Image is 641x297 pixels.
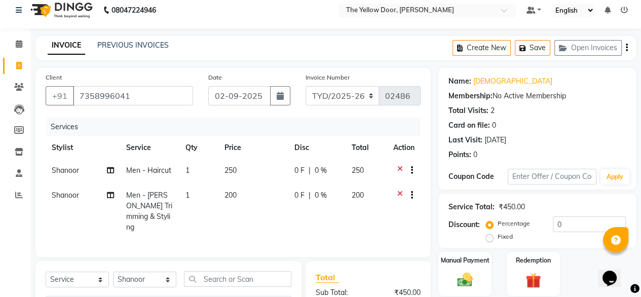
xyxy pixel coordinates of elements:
span: Total [316,272,339,283]
div: Name: [448,76,471,87]
th: Action [387,136,421,159]
label: Manual Payment [441,256,489,265]
span: | [309,190,311,201]
div: 0 [473,150,477,160]
span: Shanoor [52,191,79,200]
button: Open Invoices [554,40,622,56]
div: 0 [492,120,496,131]
span: 0 % [315,165,327,176]
span: 250 [224,166,237,175]
div: Card on file: [448,120,490,131]
label: Invoice Number [306,73,350,82]
iframe: chat widget [598,256,631,287]
a: [DEMOGRAPHIC_DATA] [473,76,552,87]
div: Points: [448,150,471,160]
span: Men - Haircut [126,166,171,175]
th: Disc [288,136,346,159]
span: Shanoor [52,166,79,175]
th: Stylist [46,136,120,159]
label: Fixed [498,232,513,241]
th: Price [218,136,288,159]
input: Search by Name/Mobile/Email/Code [73,86,193,105]
label: Redemption [516,256,551,265]
th: Total [346,136,387,159]
span: 0 F [294,190,305,201]
div: Membership: [448,91,493,101]
div: ₹450.00 [499,202,525,212]
div: Last Visit: [448,135,482,145]
div: Service Total: [448,202,495,212]
span: 0 % [315,190,327,201]
input: Enter Offer / Coupon Code [508,169,596,184]
button: +91 [46,86,74,105]
span: 200 [224,191,237,200]
span: | [309,165,311,176]
th: Qty [179,136,218,159]
div: [DATE] [484,135,506,145]
div: Services [47,118,428,136]
div: No Active Membership [448,91,626,101]
span: 0 F [294,165,305,176]
a: INVOICE [48,36,85,55]
span: 250 [352,166,364,175]
label: Percentage [498,219,530,228]
div: Discount: [448,219,480,230]
div: Coupon Code [448,171,508,182]
span: 200 [352,191,364,200]
span: Men - [PERSON_NAME] Trimming & Styling [126,191,172,232]
label: Date [208,73,222,82]
a: PREVIOUS INVOICES [97,41,169,50]
button: Apply [600,169,629,184]
input: Search or Scan [184,271,291,287]
label: Client [46,73,62,82]
button: Create New [453,40,511,56]
th: Service [120,136,179,159]
span: 1 [185,166,190,175]
div: 2 [491,105,495,116]
img: _gift.svg [521,271,546,290]
span: 1 [185,191,190,200]
img: _cash.svg [453,271,477,289]
button: Save [515,40,550,56]
div: Total Visits: [448,105,488,116]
